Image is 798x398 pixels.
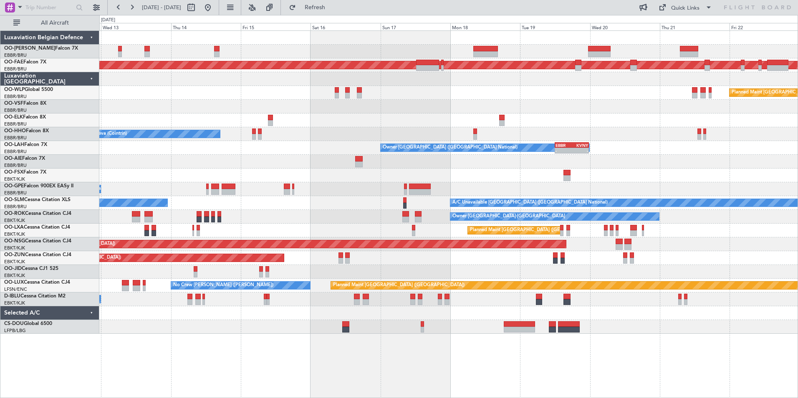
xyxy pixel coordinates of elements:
[22,20,88,26] span: All Aircraft
[572,148,588,153] div: -
[4,52,27,58] a: EBBR/BRU
[4,239,71,244] a: OO-NSGCessna Citation CJ4
[4,93,27,100] a: EBBR/BRU
[4,156,22,161] span: OO-AIE
[4,142,24,147] span: OO-LAH
[4,286,27,292] a: LFSN/ENC
[452,210,565,223] div: Owner [GEOGRAPHIC_DATA]-[GEOGRAPHIC_DATA]
[4,197,71,202] a: OO-SLMCessna Citation XLS
[660,23,730,30] div: Thu 21
[654,1,716,14] button: Quick Links
[4,121,27,127] a: EBBR/BRU
[4,46,55,51] span: OO-[PERSON_NAME]
[4,87,53,92] a: OO-WLPGlobal 5500
[4,46,78,51] a: OO-[PERSON_NAME]Falcon 7X
[4,217,25,224] a: EBKT/KJK
[556,143,572,148] div: EBBR
[4,197,24,202] span: OO-SLM
[4,135,27,141] a: EBBR/BRU
[4,225,70,230] a: OO-LXACessna Citation CJ4
[311,23,380,30] div: Sat 16
[4,184,24,189] span: OO-GPE
[4,239,25,244] span: OO-NSG
[381,23,450,30] div: Sun 17
[4,101,23,106] span: OO-VSF
[450,23,520,30] div: Mon 18
[4,142,47,147] a: OO-LAHFalcon 7X
[4,176,25,182] a: EBKT/KJK
[4,211,25,216] span: OO-ROK
[4,294,66,299] a: D-IBLUCessna Citation M2
[4,87,25,92] span: OO-WLP
[4,231,25,237] a: EBKT/KJK
[101,23,171,30] div: Wed 13
[520,23,590,30] div: Tue 19
[590,23,660,30] div: Wed 20
[4,300,25,306] a: EBKT/KJK
[4,60,46,65] a: OO-FAEFalcon 7X
[4,252,25,257] span: OO-ZUN
[4,245,25,251] a: EBKT/KJK
[4,266,22,271] span: OO-JID
[4,101,46,106] a: OO-VSFFalcon 8X
[4,115,46,120] a: OO-ELKFalcon 8X
[383,141,518,154] div: Owner [GEOGRAPHIC_DATA] ([GEOGRAPHIC_DATA] National)
[4,162,27,169] a: EBBR/BRU
[4,280,70,285] a: OO-LUXCessna Citation CJ4
[4,66,27,72] a: EBBR/BRU
[470,224,621,237] div: Planned Maint [GEOGRAPHIC_DATA] ([GEOGRAPHIC_DATA] National)
[4,184,73,189] a: OO-GPEFalcon 900EX EASy II
[4,266,58,271] a: OO-JIDCessna CJ1 525
[4,149,27,155] a: EBBR/BRU
[556,148,572,153] div: -
[298,5,333,10] span: Refresh
[4,190,27,196] a: EBBR/BRU
[4,272,25,279] a: EBKT/KJK
[4,321,52,326] a: CS-DOUGlobal 6500
[4,128,26,134] span: OO-HHO
[101,17,115,24] div: [DATE]
[452,196,608,209] div: A/C Unavailable [GEOGRAPHIC_DATA] ([GEOGRAPHIC_DATA] National)
[4,280,24,285] span: OO-LUX
[572,143,588,148] div: KVNY
[333,279,465,292] div: Planned Maint [GEOGRAPHIC_DATA] ([GEOGRAPHIC_DATA])
[4,252,71,257] a: OO-ZUNCessna Citation CJ4
[4,170,23,175] span: OO-FSX
[4,60,23,65] span: OO-FAE
[4,225,24,230] span: OO-LXA
[171,23,241,30] div: Thu 14
[241,23,311,30] div: Fri 15
[4,204,27,210] a: EBBR/BRU
[25,1,73,14] input: Trip Number
[4,327,26,334] a: LFPB/LBG
[4,170,46,175] a: OO-FSXFalcon 7X
[4,107,27,113] a: EBBR/BRU
[285,1,335,14] button: Refresh
[4,115,23,120] span: OO-ELK
[671,4,700,13] div: Quick Links
[173,279,273,292] div: No Crew [PERSON_NAME] ([PERSON_NAME])
[142,4,181,11] span: [DATE] - [DATE]
[4,128,49,134] a: OO-HHOFalcon 8X
[4,321,24,326] span: CS-DOU
[4,259,25,265] a: EBKT/KJK
[4,294,20,299] span: D-IBLU
[4,156,45,161] a: OO-AIEFalcon 7X
[4,211,71,216] a: OO-ROKCessna Citation CJ4
[9,16,91,30] button: All Aircraft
